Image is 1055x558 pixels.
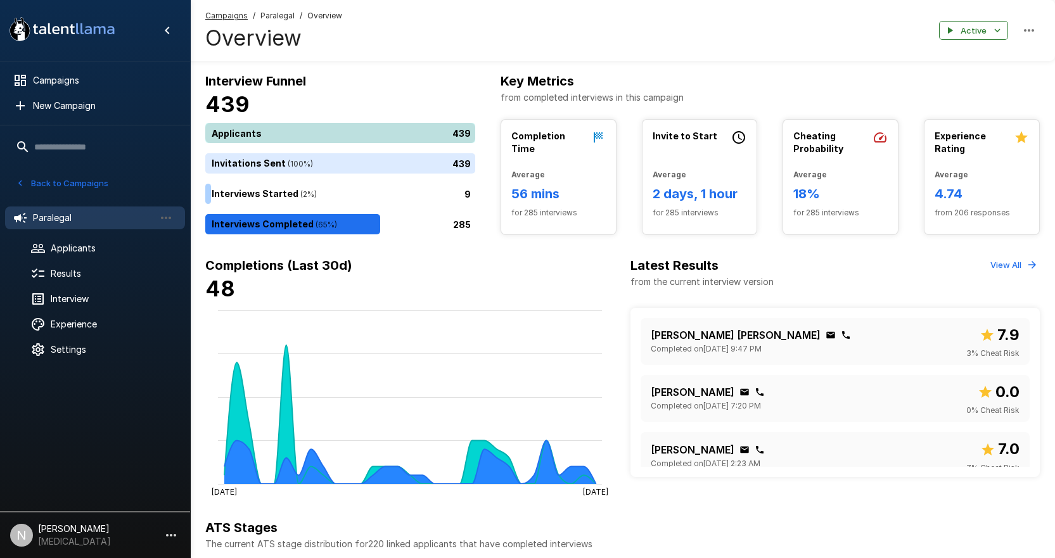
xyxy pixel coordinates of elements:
span: Completed on [DATE] 7:20 PM [651,400,761,412]
span: 7 % Cheat Risk [966,462,1020,474]
span: Overall score out of 10 [978,380,1020,404]
b: Cheating Probability [793,130,843,154]
div: Click to copy [739,387,750,397]
b: Average [511,170,545,179]
div: Click to copy [739,445,750,455]
b: Key Metrics [501,73,574,89]
span: Paralegal [260,10,295,22]
b: Average [793,170,827,179]
b: Completions (Last 30d) [205,258,352,273]
b: ATS Stages [205,520,278,535]
h6: 4.74 [935,184,1029,204]
b: Completion Time [511,130,565,154]
b: Average [653,170,686,179]
h6: 18% [793,184,888,204]
tspan: [DATE] [583,486,608,496]
p: from the current interview version [630,276,774,288]
b: 7.9 [997,326,1020,344]
p: 285 [453,218,471,231]
p: [PERSON_NAME] [651,442,734,457]
span: Overview [307,10,342,22]
p: The current ATS stage distribution for 220 linked applicants that have completed interviews [205,538,1040,550]
button: Active [939,21,1008,41]
div: Click to copy [755,387,765,397]
span: Overall score out of 10 [980,437,1020,461]
span: Completed on [DATE] 9:47 PM [651,343,762,355]
b: Experience Rating [935,130,986,154]
b: 48 [205,276,235,301]
span: 0 % Cheat Risk [966,404,1020,417]
span: for 285 interviews [653,206,747,219]
div: Click to copy [755,445,765,455]
div: Click to copy [826,330,836,340]
h6: 2 days, 1 hour [653,184,747,204]
b: Interview Funnel [205,73,306,89]
p: 9 [464,187,471,201]
button: View All [987,255,1040,275]
span: for 285 interviews [511,206,606,219]
h6: 56 mins [511,184,606,204]
h4: Overview [205,25,342,51]
span: 3 % Cheat Risk [966,347,1020,360]
u: Campaigns [205,11,248,20]
p: from completed interviews in this campaign [501,91,1040,104]
b: 439 [205,91,250,117]
p: 439 [452,127,471,140]
p: [PERSON_NAME] [651,384,734,400]
span: for 285 interviews [793,206,888,219]
b: 7.0 [998,440,1020,458]
span: / [300,10,302,22]
tspan: [DATE] [212,486,237,496]
span: / [253,10,255,22]
span: from 206 responses [935,206,1029,219]
p: [PERSON_NAME] [PERSON_NAME] [651,327,821,343]
div: Click to copy [841,330,851,340]
span: Completed on [DATE] 2:23 AM [651,457,760,470]
b: 0.0 [995,383,1020,401]
b: Latest Results [630,258,719,273]
span: Overall score out of 10 [980,323,1020,347]
p: 439 [452,157,471,170]
b: Average [935,170,968,179]
b: Invite to Start [653,130,717,141]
